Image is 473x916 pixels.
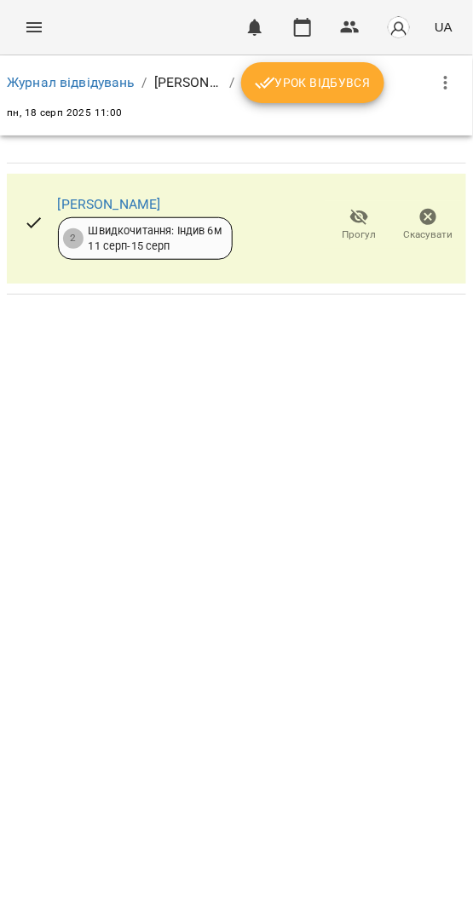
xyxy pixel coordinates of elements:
[7,62,384,103] nav: breadcrumb
[14,7,55,48] button: Menu
[63,228,84,249] div: 2
[435,18,453,36] span: UA
[387,15,411,39] img: avatar_s.png
[255,72,371,93] span: Урок відбувся
[428,11,459,43] button: UA
[325,201,394,249] button: Прогул
[89,223,222,255] div: Швидкочитання: Індив 6м 11 серп - 15 серп
[142,72,147,93] li: /
[241,62,384,103] button: Урок відбувся
[343,228,377,242] span: Прогул
[7,107,123,118] span: пн, 18 серп 2025 11:00
[404,228,453,242] span: Скасувати
[229,72,234,93] li: /
[154,72,222,93] p: [PERSON_NAME]
[394,201,463,249] button: Скасувати
[7,74,136,90] a: Журнал відвідувань
[58,196,161,212] a: [PERSON_NAME]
